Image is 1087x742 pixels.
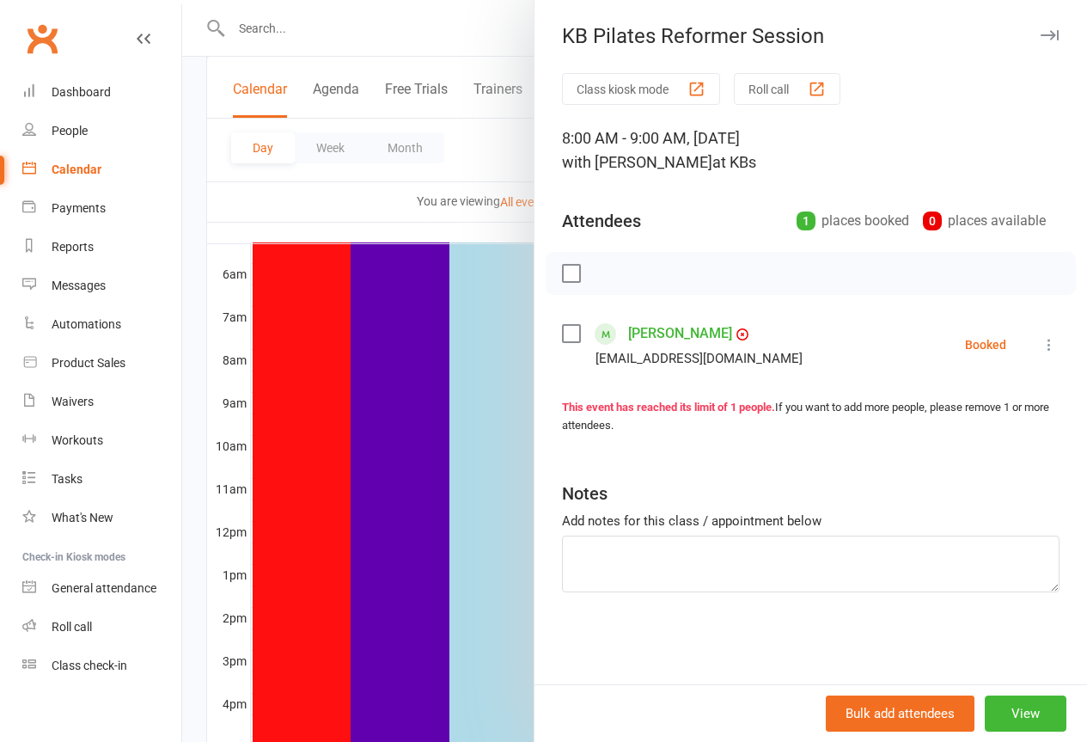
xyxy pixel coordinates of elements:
a: Dashboard [22,73,181,112]
div: Reports [52,240,94,254]
div: Payments [52,201,106,215]
div: General attendance [52,581,156,595]
div: Calendar [52,163,101,176]
div: What's New [52,511,113,524]
a: Automations [22,305,181,344]
div: Booked [965,339,1006,351]
a: What's New [22,499,181,537]
div: [EMAIL_ADDRESS][DOMAIN_NAME] [595,347,803,370]
button: View [985,696,1066,732]
div: Waivers [52,395,94,408]
a: Reports [22,228,181,267]
div: 8:00 AM - 9:00 AM, [DATE] [562,126,1060,175]
strong: This event has reached its limit of 1 people. [562,401,775,414]
div: If you want to add more people, please remove 1 or more attendees. [562,399,1060,435]
span: with [PERSON_NAME] [562,153,712,171]
div: places booked [797,209,909,233]
a: Clubworx [21,17,64,60]
div: Attendees [562,209,641,233]
div: Product Sales [52,356,125,370]
a: Class kiosk mode [22,647,181,685]
a: Payments [22,189,181,228]
a: Calendar [22,150,181,189]
a: Roll call [22,608,181,647]
button: Roll call [734,73,840,105]
button: Class kiosk mode [562,73,720,105]
div: Notes [562,481,608,506]
div: KB Pilates Reformer Session [534,24,1087,48]
div: People [52,124,88,138]
button: Bulk add attendees [826,696,974,732]
div: Add notes for this class / appointment below [562,511,1060,531]
div: Class check-in [52,659,127,672]
div: Roll call [52,620,92,634]
a: People [22,112,181,150]
a: Waivers [22,383,181,421]
div: 0 [923,212,942,230]
div: Workouts [52,433,103,447]
a: [PERSON_NAME] [628,320,732,347]
a: Workouts [22,421,181,460]
div: Tasks [52,472,82,486]
div: Dashboard [52,85,111,99]
a: Messages [22,267,181,305]
a: Tasks [22,460,181,499]
span: at KBs [712,153,756,171]
a: General attendance kiosk mode [22,569,181,608]
div: places available [923,209,1046,233]
a: Product Sales [22,344,181,383]
div: Messages [52,279,106,292]
div: Automations [52,317,121,331]
div: 1 [797,212,815,230]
